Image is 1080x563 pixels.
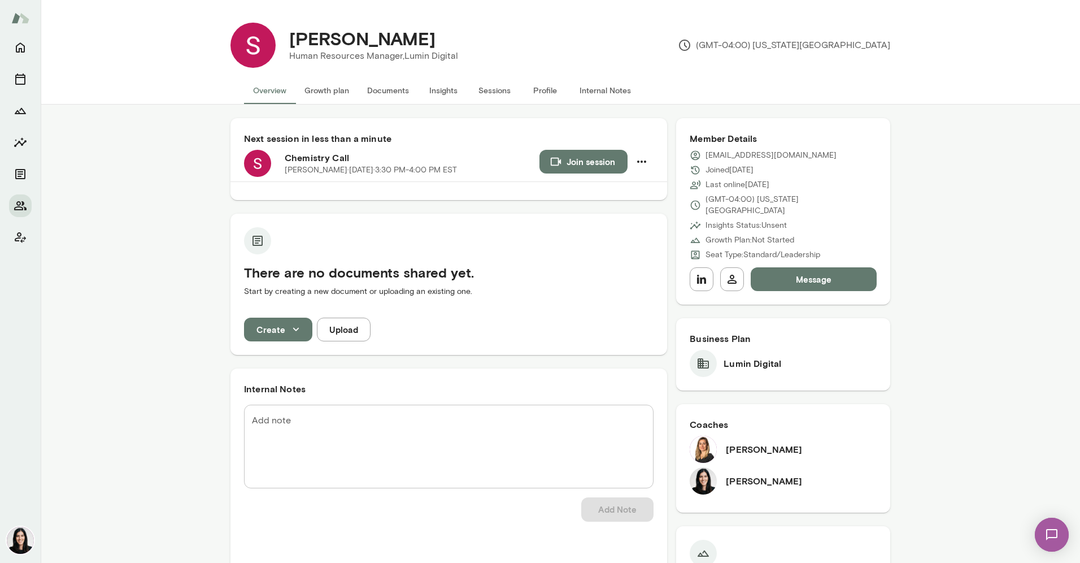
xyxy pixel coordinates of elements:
[9,99,32,122] button: Growth Plan
[9,226,32,249] button: Client app
[690,418,877,431] h6: Coaches
[724,357,781,370] h6: Lumin Digital
[9,36,32,59] button: Home
[11,7,29,29] img: Mento
[358,77,418,104] button: Documents
[706,179,769,190] p: Last online [DATE]
[230,23,276,68] img: Stephanie Celeste
[571,77,640,104] button: Internal Notes
[289,28,436,49] h4: [PERSON_NAME]
[295,77,358,104] button: Growth plan
[706,194,877,216] p: (GMT-04:00) [US_STATE][GEOGRAPHIC_DATA]
[539,150,628,174] button: Join session
[285,164,457,176] p: [PERSON_NAME] · [DATE] · 3:30 PM-4:00 PM EST
[9,163,32,185] button: Documents
[678,38,890,52] p: (GMT-04:00) [US_STATE][GEOGRAPHIC_DATA]
[9,68,32,90] button: Sessions
[418,77,469,104] button: Insights
[706,249,820,261] p: Seat Type: Standard/Leadership
[244,382,654,396] h6: Internal Notes
[244,263,654,281] h5: There are no documents shared yet.
[285,151,539,164] h6: Chemistry Call
[726,443,802,456] h6: [PERSON_NAME]
[469,77,520,104] button: Sessions
[9,131,32,154] button: Insights
[706,150,837,161] p: [EMAIL_ADDRESS][DOMAIN_NAME]
[690,132,877,145] h6: Member Details
[244,132,654,145] h6: Next session in less than a minute
[706,235,794,246] p: Growth Plan: Not Started
[690,436,717,463] img: Alexis Kavazanjian
[244,286,654,297] p: Start by creating a new document or uploading an existing one.
[706,220,787,231] p: Insights Status: Unsent
[690,467,717,495] img: Katrina Bilella
[244,77,295,104] button: Overview
[7,527,34,554] img: Katrina Bilella
[751,267,877,291] button: Message
[9,194,32,217] button: Members
[317,318,371,341] button: Upload
[706,164,754,176] p: Joined [DATE]
[289,49,458,63] p: Human Resources Manager, Lumin Digital
[520,77,571,104] button: Profile
[726,474,802,488] h6: [PERSON_NAME]
[244,318,312,341] button: Create
[690,332,877,345] h6: Business Plan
